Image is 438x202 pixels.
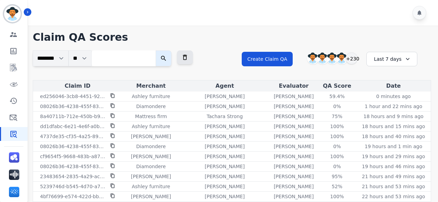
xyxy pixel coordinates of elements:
[4,6,21,22] img: Bordered avatar
[322,163,353,170] div: 0%
[274,183,314,190] p: [PERSON_NAME]
[274,133,314,140] p: [PERSON_NAME]
[123,82,178,90] div: Merchant
[131,193,171,200] p: [PERSON_NAME]
[274,143,314,150] p: [PERSON_NAME]
[40,163,106,170] p: 08026b36-4238-455f-832e-bcdcc263af9a
[274,123,314,130] p: [PERSON_NAME]
[322,183,353,190] div: 52%
[362,153,425,160] p: 19 hours and 29 mins ago
[362,123,425,130] p: 18 hours and 15 mins ago
[40,183,106,190] p: 5239746d-b545-4d70-a792-44f3b37551fd
[40,153,106,160] p: cf9654f5-9668-483b-a876-e0006aa8fbce
[205,153,245,160] p: [PERSON_NAME]
[274,173,314,180] p: [PERSON_NAME]
[40,93,106,100] p: ed256046-3cb8-4451-9222-f3cb19bcf51e
[205,173,245,180] p: [PERSON_NAME]
[346,52,357,64] div: +230
[40,173,106,180] p: 23483654-2835-4a29-aca0-4e10f1d63222
[376,93,411,100] p: 0 minutes ago
[322,143,353,150] div: 0%
[205,133,245,140] p: [PERSON_NAME]
[131,153,171,160] p: [PERSON_NAME]
[242,52,293,66] button: Create Claim QA
[205,123,245,130] p: [PERSON_NAME]
[274,113,314,120] p: [PERSON_NAME]
[205,163,245,170] p: [PERSON_NAME]
[136,103,166,110] p: Diamondere
[322,173,353,180] div: 95%
[181,82,268,90] div: Agent
[362,163,425,170] p: 19 hours and 46 mins ago
[205,183,245,190] p: [PERSON_NAME]
[362,173,425,180] p: 21 hours and 49 mins ago
[357,82,429,90] div: Date
[136,143,166,150] p: Diamondere
[40,133,106,140] p: 4737de35-cf35-4a25-898c-0d8025ca9174
[131,133,171,140] p: [PERSON_NAME]
[366,52,417,66] div: Last 7 days
[205,103,245,110] p: [PERSON_NAME]
[274,163,314,170] p: [PERSON_NAME]
[136,163,166,170] p: Diamondere
[274,103,314,110] p: [PERSON_NAME]
[34,82,121,90] div: Claim ID
[362,183,425,190] p: 21 hours and 53 mins ago
[362,193,425,200] p: 22 hours and 53 mins ago
[205,93,245,100] p: [PERSON_NAME]
[131,173,171,180] p: [PERSON_NAME]
[205,143,245,150] p: [PERSON_NAME]
[322,113,353,120] div: 75%
[322,123,353,130] div: 100%
[274,153,314,160] p: [PERSON_NAME]
[205,193,245,200] p: [PERSON_NAME]
[363,113,423,120] p: 18 hours and 9 mins ago
[362,133,425,140] p: 18 hours and 40 mins ago
[40,193,106,200] p: 4bf76699-e574-422d-bb23-a9634ba82540
[322,133,353,140] div: 100%
[319,82,355,90] div: QA Score
[33,31,431,44] h1: Claim QA Scores
[40,143,106,150] p: 08026b36-4238-455f-832e-bcdcc263af9a
[132,183,170,190] p: Ashley furniture
[365,143,422,150] p: 19 hours and 1 min ago
[322,153,353,160] div: 100%
[274,93,314,100] p: [PERSON_NAME]
[207,113,243,120] p: Tachara Strong
[40,123,106,130] p: dd1dfabc-6e21-4e6f-a0bd-137011f4ed52
[132,123,170,130] p: Ashley furniture
[365,103,422,110] p: 1 hour and 22 mins ago
[40,113,106,120] p: 8a40711b-712e-450b-b982-5f8aa72817fc
[135,113,167,120] p: Mattress firm
[322,93,353,100] div: 59.4%
[40,103,106,110] p: 08026b36-4238-455f-832e-bcdcc263af9a
[322,103,353,110] div: 0%
[132,93,170,100] p: Ashley furniture
[274,193,314,200] p: [PERSON_NAME]
[271,82,317,90] div: Evaluator
[322,193,353,200] div: 100%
